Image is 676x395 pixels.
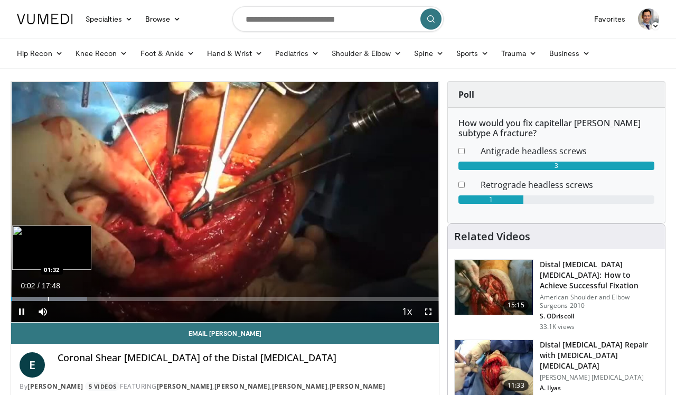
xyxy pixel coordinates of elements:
input: Search topics, interventions [232,6,444,32]
p: S. ODriscoll [540,312,659,321]
a: Hip Recon [11,43,69,64]
a: Foot & Ankle [134,43,201,64]
p: 33.1K views [540,323,575,331]
span: 0:02 [21,281,35,290]
h3: Distal [MEDICAL_DATA] Repair with [MEDICAL_DATA] [MEDICAL_DATA] [540,340,659,371]
div: By FEATURING , , , [20,382,430,391]
h3: Distal [MEDICAL_DATA] [MEDICAL_DATA]: How to Achieve Successful Fixation [540,259,659,291]
h6: How would you fix capitellar [PERSON_NAME] subtype A fracture? [458,118,654,138]
h4: Coronal Shear [MEDICAL_DATA] of the Distal [MEDICAL_DATA] [58,352,430,364]
img: image.jpeg [12,225,91,270]
a: Email [PERSON_NAME] [11,323,439,344]
p: American Shoulder and Elbow Surgeons 2010 [540,293,659,310]
a: Spine [408,43,449,64]
a: 15:15 Distal [MEDICAL_DATA] [MEDICAL_DATA]: How to Achieve Successful Fixation American Shoulder ... [454,259,659,331]
img: shawn_1.png.150x105_q85_crop-smart_upscale.jpg [455,260,533,315]
a: Business [543,43,597,64]
a: Browse [139,8,187,30]
a: 5 Videos [85,382,120,391]
h4: Related Videos [454,230,530,243]
p: A. Ilyas [540,384,659,392]
a: E [20,352,45,378]
img: Avatar [638,8,659,30]
span: / [37,281,40,290]
a: Knee Recon [69,43,134,64]
button: Fullscreen [418,301,439,322]
a: Trauma [495,43,543,64]
dd: Antigrade headless screws [473,145,662,157]
div: 3 [458,162,654,170]
span: 11:33 [503,380,529,391]
span: 17:48 [42,281,60,290]
button: Pause [11,301,32,322]
a: Favorites [588,8,632,30]
div: Progress Bar [11,297,439,301]
a: Pediatrics [269,43,325,64]
a: Shoulder & Elbow [325,43,408,64]
a: [PERSON_NAME] [157,382,213,391]
div: 1 [458,195,524,204]
a: [PERSON_NAME] [214,382,270,391]
strong: Poll [458,89,474,100]
a: [PERSON_NAME] [272,382,328,391]
a: Sports [450,43,495,64]
video-js: Video Player [11,82,439,323]
button: Playback Rate [397,301,418,322]
p: [PERSON_NAME] [MEDICAL_DATA] [540,373,659,382]
dd: Retrograde headless screws [473,178,662,191]
a: [PERSON_NAME] [330,382,386,391]
a: Hand & Wrist [201,43,269,64]
img: VuMedi Logo [17,14,73,24]
img: 96ff3178-9bc5-44d7-83c1-7bb6291c9b10.150x105_q85_crop-smart_upscale.jpg [455,340,533,395]
button: Mute [32,301,53,322]
a: Specialties [79,8,139,30]
span: 15:15 [503,300,529,311]
a: [PERSON_NAME] [27,382,83,391]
